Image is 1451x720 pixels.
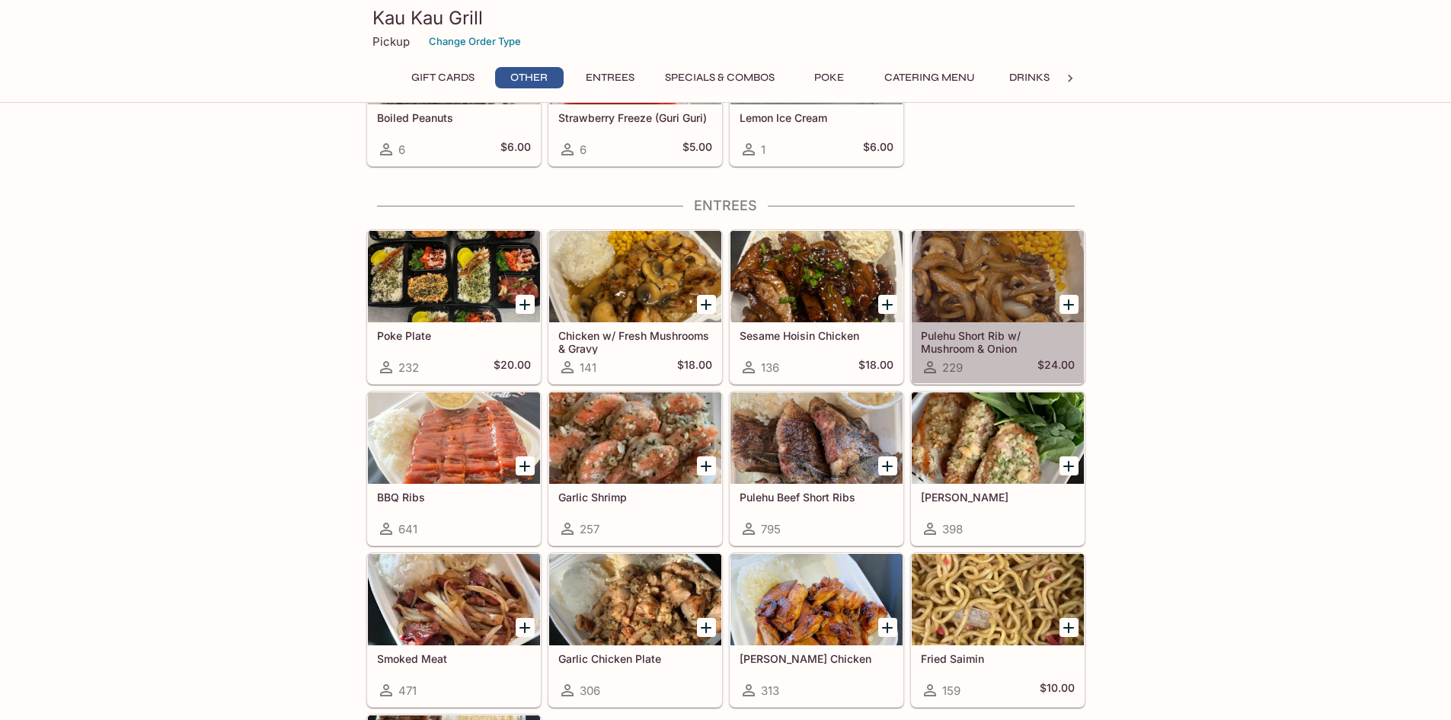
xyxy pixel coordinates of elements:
[730,392,903,484] div: Pulehu Beef Short Ribs
[858,358,893,376] h5: $18.00
[580,522,599,536] span: 257
[921,491,1075,504] h5: [PERSON_NAME]
[377,652,531,665] h5: Smoked Meat
[548,392,722,546] a: Garlic Shrimp257
[495,67,564,88] button: Other
[740,111,893,124] h5: Lemon Ice Cream
[580,142,586,157] span: 6
[730,13,903,104] div: Lemon Ice Cream
[367,553,541,707] a: Smoked Meat471
[863,140,893,158] h5: $6.00
[580,683,600,698] span: 306
[368,554,540,645] div: Smoked Meat
[516,618,535,637] button: Add Smoked Meat
[682,140,712,158] h5: $5.00
[740,491,893,504] h5: Pulehu Beef Short Ribs
[878,295,897,314] button: Add Sesame Hoisin Chicken
[761,360,779,375] span: 136
[911,230,1085,384] a: Pulehu Short Rib w/ Mushroom & Onion229$24.00
[921,329,1075,354] h5: Pulehu Short Rib w/ Mushroom & Onion
[580,360,596,375] span: 141
[558,652,712,665] h5: Garlic Chicken Plate
[912,554,1084,645] div: Fried Saimin
[912,392,1084,484] div: Garlic Ahi
[366,197,1085,214] h4: Entrees
[1059,456,1079,475] button: Add Garlic Ahi
[730,230,903,384] a: Sesame Hoisin Chicken136$18.00
[942,360,963,375] span: 229
[1059,295,1079,314] button: Add Pulehu Short Rib w/ Mushroom & Onion
[921,652,1075,665] h5: Fried Saimin
[548,553,722,707] a: Garlic Chicken Plate306
[912,231,1084,322] div: Pulehu Short Rib w/ Mushroom & Onion
[377,329,531,342] h5: Poke Plate
[377,111,531,124] h5: Boiled Peanuts
[740,329,893,342] h5: Sesame Hoisin Chicken
[516,295,535,314] button: Add Poke Plate
[549,231,721,322] div: Chicken w/ Fresh Mushrooms & Gravy
[697,618,716,637] button: Add Garlic Chicken Plate
[876,67,983,88] button: Catering Menu
[576,67,644,88] button: Entrees
[677,358,712,376] h5: $18.00
[372,6,1079,30] h3: Kau Kau Grill
[996,67,1064,88] button: Drinks
[422,30,528,53] button: Change Order Type
[657,67,783,88] button: Specials & Combos
[942,683,960,698] span: 159
[398,522,417,536] span: 641
[761,683,779,698] span: 313
[500,140,531,158] h5: $6.00
[730,231,903,322] div: Sesame Hoisin Chicken
[549,392,721,484] div: Garlic Shrimp
[403,67,483,88] button: Gift Cards
[1059,618,1079,637] button: Add Fried Saimin
[549,13,721,104] div: Strawberry Freeze (Guri Guri)
[761,142,765,157] span: 1
[878,618,897,637] button: Add Teri Chicken
[730,392,903,546] a: Pulehu Beef Short Ribs795
[368,392,540,484] div: BBQ Ribs
[367,392,541,546] a: BBQ Ribs641
[516,456,535,475] button: Add BBQ Ribs
[368,13,540,104] div: Boiled Peanuts
[398,683,417,698] span: 471
[549,554,721,645] div: Garlic Chicken Plate
[548,230,722,384] a: Chicken w/ Fresh Mushrooms & Gravy141$18.00
[730,554,903,645] div: Teri Chicken
[740,652,893,665] h5: [PERSON_NAME] Chicken
[878,456,897,475] button: Add Pulehu Beef Short Ribs
[367,230,541,384] a: Poke Plate232$20.00
[372,34,410,49] p: Pickup
[730,553,903,707] a: [PERSON_NAME] Chicken313
[398,360,419,375] span: 232
[558,491,712,504] h5: Garlic Shrimp
[368,231,540,322] div: Poke Plate
[911,553,1085,707] a: Fried Saimin159$10.00
[942,522,963,536] span: 398
[697,456,716,475] button: Add Garlic Shrimp
[795,67,864,88] button: Poke
[1040,681,1075,699] h5: $10.00
[398,142,405,157] span: 6
[558,111,712,124] h5: Strawberry Freeze (Guri Guri)
[1037,358,1075,376] h5: $24.00
[761,522,781,536] span: 795
[377,491,531,504] h5: BBQ Ribs
[911,392,1085,546] a: [PERSON_NAME]398
[494,358,531,376] h5: $20.00
[558,329,712,354] h5: Chicken w/ Fresh Mushrooms & Gravy
[697,295,716,314] button: Add Chicken w/ Fresh Mushrooms & Gravy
